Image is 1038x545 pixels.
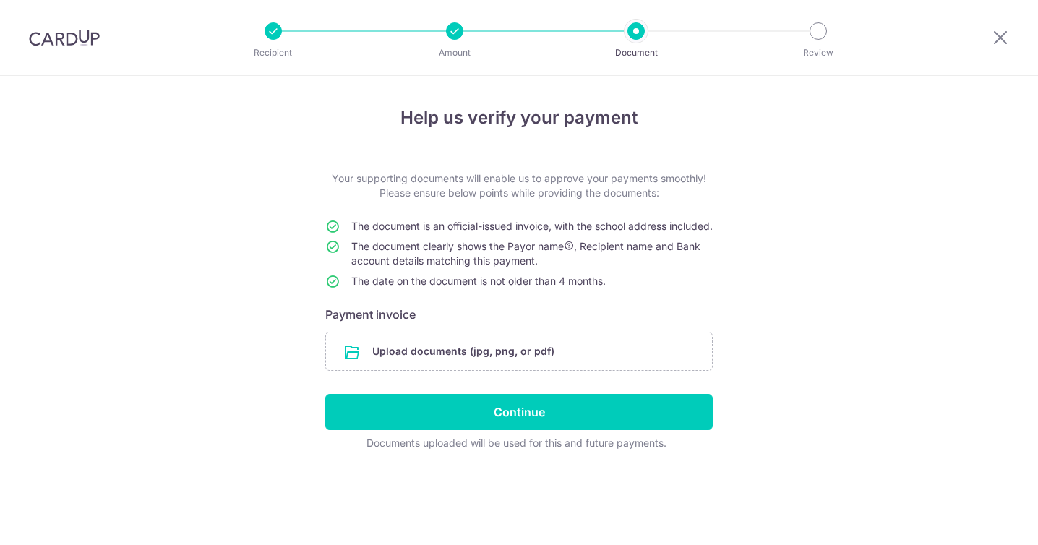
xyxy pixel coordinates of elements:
[325,105,713,131] h4: Help us verify your payment
[325,394,713,430] input: Continue
[325,332,713,371] div: Upload documents (jpg, png, or pdf)
[325,171,713,200] p: Your supporting documents will enable us to approve your payments smoothly! Please ensure below p...
[765,46,872,60] p: Review
[325,436,707,450] div: Documents uploaded will be used for this and future payments.
[29,29,100,46] img: CardUp
[351,240,700,267] span: The document clearly shows the Payor name , Recipient name and Bank account details matching this...
[220,46,327,60] p: Recipient
[945,502,1024,538] iframe: Opens a widget where you can find more information
[351,275,606,287] span: The date on the document is not older than 4 months.
[401,46,508,60] p: Amount
[583,46,690,60] p: Document
[351,220,713,232] span: The document is an official-issued invoice, with the school address included.
[325,306,713,323] h6: Payment invoice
